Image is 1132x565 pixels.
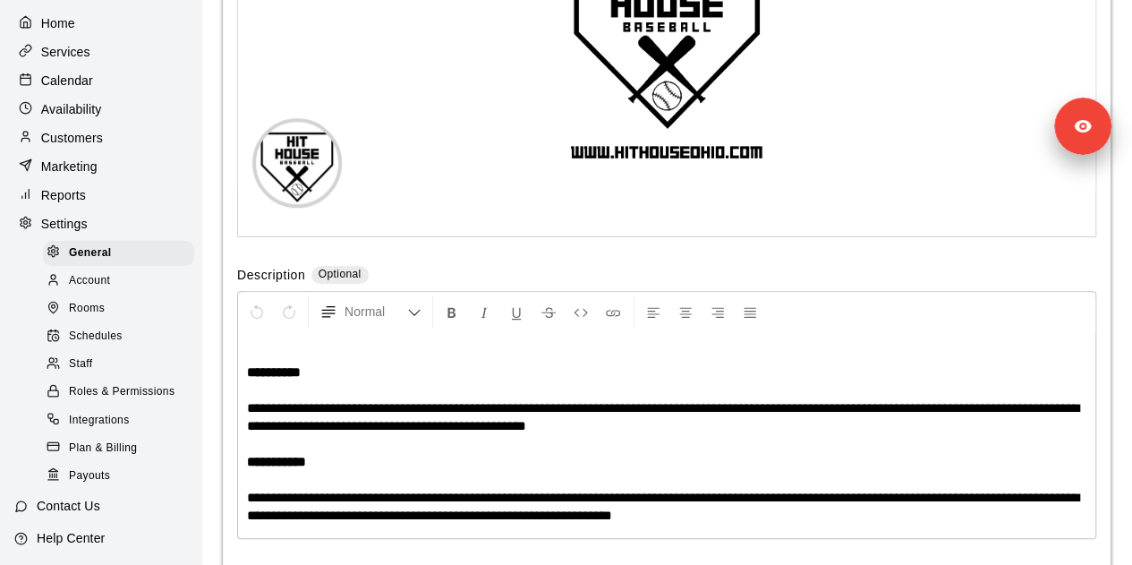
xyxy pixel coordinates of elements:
span: Staff [69,355,92,373]
a: Customers [14,124,187,151]
div: General [43,241,194,266]
a: Marketing [14,153,187,180]
span: Account [69,272,110,290]
p: Services [41,43,90,61]
span: Roles & Permissions [69,383,174,401]
span: Plan & Billing [69,440,137,458]
a: Settings [14,210,187,237]
label: Description [237,266,305,287]
a: Roles & Permissions [43,379,201,407]
p: Calendar [41,72,93,90]
div: Roles & Permissions [43,380,194,405]
div: Account [43,269,194,294]
span: Schedules [69,328,123,346]
p: Contact Us [37,497,100,515]
button: Format Bold [437,295,467,328]
a: Integrations [43,407,201,434]
span: Payouts [69,467,110,485]
button: Center Align [670,295,701,328]
p: Marketing [41,158,98,175]
div: Payouts [43,464,194,489]
button: Right Align [702,295,733,328]
p: Help Center [37,529,105,547]
a: Plan & Billing [43,434,201,462]
a: Payouts [43,462,201,490]
a: Staff [43,351,201,379]
button: Formatting Options [312,295,429,328]
a: Home [14,10,187,37]
p: Availability [41,100,102,118]
button: Insert Code [566,295,596,328]
div: Plan & Billing [43,436,194,461]
span: Rooms [69,300,105,318]
div: Integrations [43,408,194,433]
a: Reports [14,182,187,209]
span: Integrations [69,412,130,430]
span: Normal [345,303,407,321]
button: Format Underline [501,295,532,328]
a: Rooms [43,295,201,323]
a: Calendar [14,67,187,94]
a: General [43,239,201,267]
p: Customers [41,129,103,147]
div: Schedules [43,324,194,349]
span: Optional [319,268,362,280]
button: Format Strikethrough [533,295,564,328]
a: Account [43,267,201,295]
button: Insert Link [598,295,628,328]
button: Justify Align [735,295,765,328]
button: Format Italics [469,295,499,328]
p: Reports [41,186,86,204]
p: Home [41,14,75,32]
a: Services [14,39,187,65]
div: Rooms [43,296,194,321]
button: Undo [242,295,272,328]
p: Settings [41,215,88,233]
a: Schedules [43,323,201,351]
button: Redo [274,295,304,328]
a: Availability [14,96,187,123]
span: General [69,244,112,262]
button: Left Align [638,295,668,328]
div: Staff [43,352,194,377]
